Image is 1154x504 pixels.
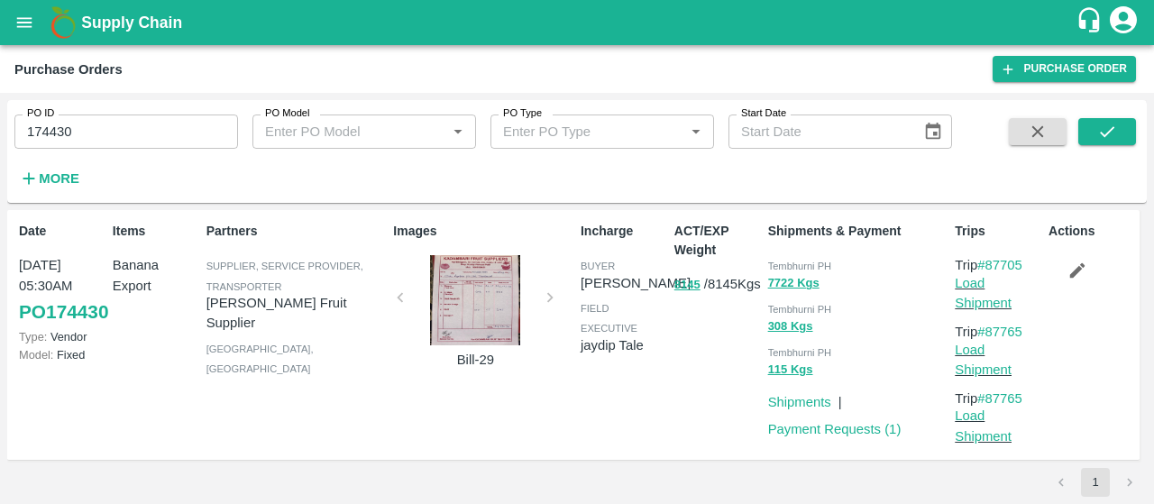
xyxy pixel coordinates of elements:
[258,120,417,143] input: Enter PO Model
[27,106,54,121] label: PO ID
[81,10,1076,35] a: Supply Chain
[581,273,691,293] p: [PERSON_NAME]
[955,255,1041,275] p: Trip
[503,106,542,121] label: PO Type
[955,222,1041,241] p: Trips
[768,304,832,315] span: Tembhurni PH
[1076,6,1107,39] div: customer-support
[113,255,199,296] p: Banana Export
[684,120,708,143] button: Open
[581,222,667,241] p: Incharge
[206,344,314,374] span: [GEOGRAPHIC_DATA] , [GEOGRAPHIC_DATA]
[393,222,573,241] p: Images
[1049,222,1135,241] p: Actions
[19,328,105,345] p: Vendor
[1044,468,1147,497] nav: pagination navigation
[955,276,1012,310] a: Load Shipment
[977,325,1022,339] a: #87765
[45,5,81,41] img: logo
[977,391,1022,406] a: #87765
[955,389,1041,408] p: Trip
[768,273,820,294] button: 7722 Kgs
[4,2,45,43] button: open drawer
[206,222,387,241] p: Partners
[19,330,47,344] span: Type:
[993,56,1136,82] a: Purchase Order
[19,222,105,241] p: Date
[768,395,831,409] a: Shipments
[19,255,105,296] p: [DATE] 05:30AM
[916,115,950,149] button: Choose date
[768,261,832,271] span: Tembhurni PH
[581,335,667,355] p: jaydip Tale
[19,348,53,362] span: Model:
[977,258,1022,272] a: #87705
[674,275,701,296] button: 8145
[741,106,786,121] label: Start Date
[768,316,813,337] button: 308 Kgs
[768,222,948,241] p: Shipments & Payment
[14,58,123,81] div: Purchase Orders
[728,115,909,149] input: Start Date
[1081,468,1110,497] button: page 1
[955,343,1012,377] a: Load Shipment
[206,293,387,334] p: [PERSON_NAME] Fruit Supplier
[674,222,761,260] p: ACT/EXP Weight
[581,261,615,271] span: buyer
[39,171,79,186] strong: More
[1107,4,1140,41] div: account of current user
[19,296,108,328] a: PO174430
[674,274,761,295] p: / 8145 Kgs
[446,120,470,143] button: Open
[113,222,199,241] p: Items
[14,115,238,149] input: Enter PO ID
[206,261,363,291] span: Supplier, Service Provider, Transporter
[768,360,813,380] button: 115 Kgs
[19,346,105,363] p: Fixed
[14,163,84,194] button: More
[265,106,310,121] label: PO Model
[768,347,832,358] span: Tembhurni PH
[81,14,182,32] b: Supply Chain
[496,120,655,143] input: Enter PO Type
[768,422,902,436] a: Payment Requests (1)
[831,385,842,412] div: |
[955,408,1012,443] a: Load Shipment
[581,303,637,334] span: field executive
[955,322,1041,342] p: Trip
[408,350,543,370] p: Bill-29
